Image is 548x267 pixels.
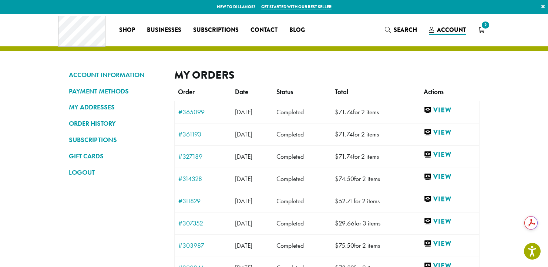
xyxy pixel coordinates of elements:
[178,198,228,204] a: #311829
[178,109,228,115] a: #365099
[273,190,331,212] td: Completed
[331,101,420,123] td: for 2 items
[331,168,420,190] td: for 2 items
[424,128,475,137] a: View
[394,26,417,34] span: Search
[235,219,252,227] span: [DATE]
[69,117,163,130] a: ORDER HISTORY
[424,88,444,96] span: Actions
[69,133,163,146] a: SUBSCRIPTIONS
[335,197,339,205] span: $
[69,85,163,98] a: PAYMENT METHODS
[424,106,475,115] a: View
[424,195,475,204] a: View
[424,239,475,248] a: View
[335,219,354,227] span: 29.66
[273,145,331,168] td: Completed
[273,234,331,257] td: Completed
[331,123,420,145] td: for 2 items
[437,26,466,34] span: Account
[331,145,420,168] td: for 2 items
[235,88,248,96] span: Date
[424,150,475,159] a: View
[235,241,252,250] span: [DATE]
[193,26,239,35] span: Subscriptions
[178,153,228,160] a: #327189
[335,88,348,96] span: Total
[331,212,420,234] td: for 3 items
[335,175,354,183] span: 74.50
[113,24,141,36] a: Shop
[69,101,163,113] a: MY ADDRESSES
[235,197,252,205] span: [DATE]
[178,242,228,249] a: #303987
[289,26,305,35] span: Blog
[335,241,339,250] span: $
[480,20,490,30] span: 2
[69,166,163,179] a: LOGOUT
[235,152,252,161] span: [DATE]
[424,217,475,226] a: View
[335,152,339,161] span: $
[424,172,475,182] a: View
[273,123,331,145] td: Completed
[178,220,228,227] a: #307352
[335,108,339,116] span: $
[335,152,353,161] span: 71.74
[235,130,252,138] span: [DATE]
[69,150,163,162] a: GIFT CARDS
[251,26,278,35] span: Contact
[178,88,195,96] span: Order
[335,130,339,138] span: $
[335,219,339,227] span: $
[276,88,293,96] span: Status
[331,190,420,212] td: for 2 items
[235,175,252,183] span: [DATE]
[335,175,339,183] span: $
[119,26,135,35] span: Shop
[261,4,332,10] a: Get started with our best seller
[235,108,252,116] span: [DATE]
[379,24,423,36] a: Search
[335,130,353,138] span: 71.74
[178,175,228,182] a: #314328
[273,101,331,123] td: Completed
[174,69,480,82] h2: My Orders
[335,241,354,250] span: 75.50
[331,234,420,257] td: for 2 items
[273,168,331,190] td: Completed
[335,108,353,116] span: 71.74
[273,212,331,234] td: Completed
[178,131,228,138] a: #361193
[335,197,354,205] span: 52.71
[69,69,163,81] a: ACCOUNT INFORMATION
[147,26,181,35] span: Businesses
